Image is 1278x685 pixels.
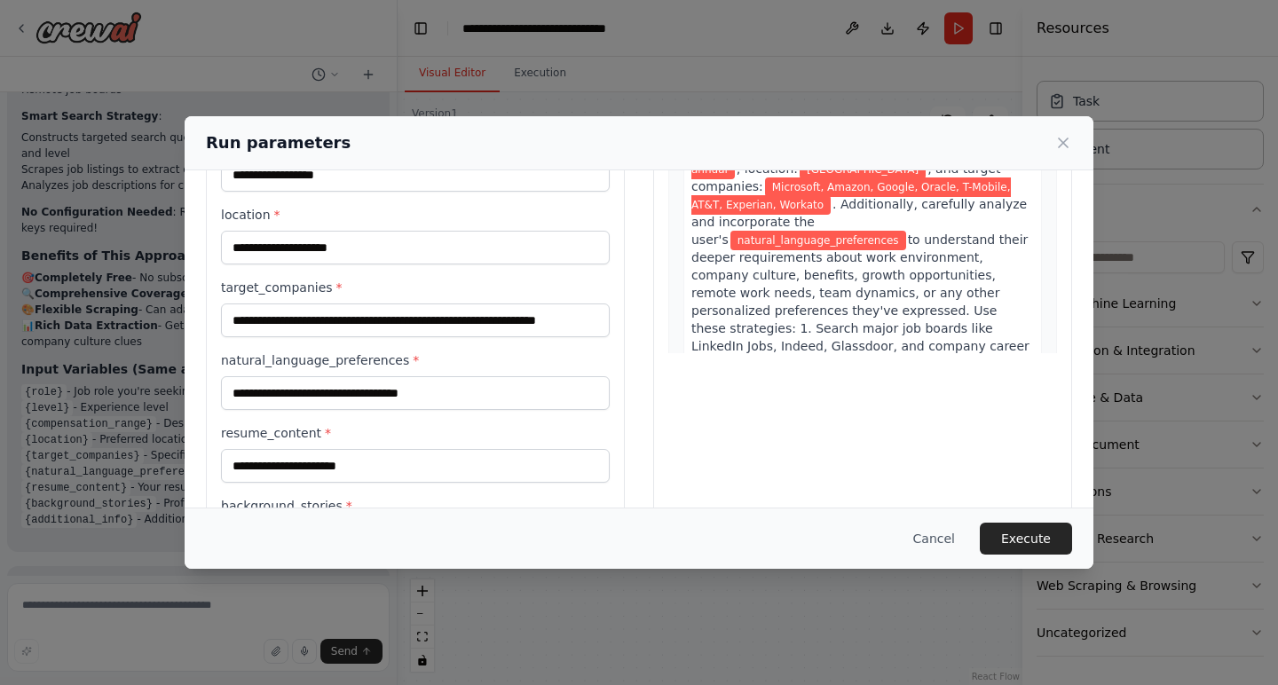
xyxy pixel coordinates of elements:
label: location [221,206,610,224]
label: target_companies [221,279,610,296]
label: background_stories [221,497,610,515]
h2: Run parameters [206,130,351,155]
button: Execute [980,523,1072,555]
button: Cancel [899,523,969,555]
span: Variable: natural_language_preferences [730,231,906,250]
label: natural_language_preferences [221,351,610,369]
span: Variable: target_companies [691,177,1011,215]
label: resume_content [221,424,610,442]
span: . Additionally, carefully analyze and incorporate the user's [691,197,1027,247]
